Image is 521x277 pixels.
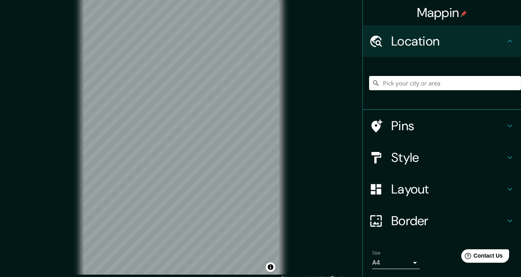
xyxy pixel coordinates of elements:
h4: Layout [391,181,505,197]
h4: Mappin [417,5,467,21]
h4: Location [391,33,505,49]
button: Toggle attribution [266,262,275,272]
label: Size [372,250,381,256]
div: Layout [363,173,521,205]
h4: Style [391,150,505,165]
div: Location [363,25,521,57]
img: pin-icon.png [460,11,467,17]
div: A4 [372,256,420,269]
div: Border [363,205,521,237]
h4: Border [391,213,505,229]
input: Pick your city or area [369,76,521,90]
iframe: Help widget launcher [451,246,512,268]
div: Pins [363,110,521,142]
h4: Pins [391,118,505,134]
div: Style [363,142,521,173]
